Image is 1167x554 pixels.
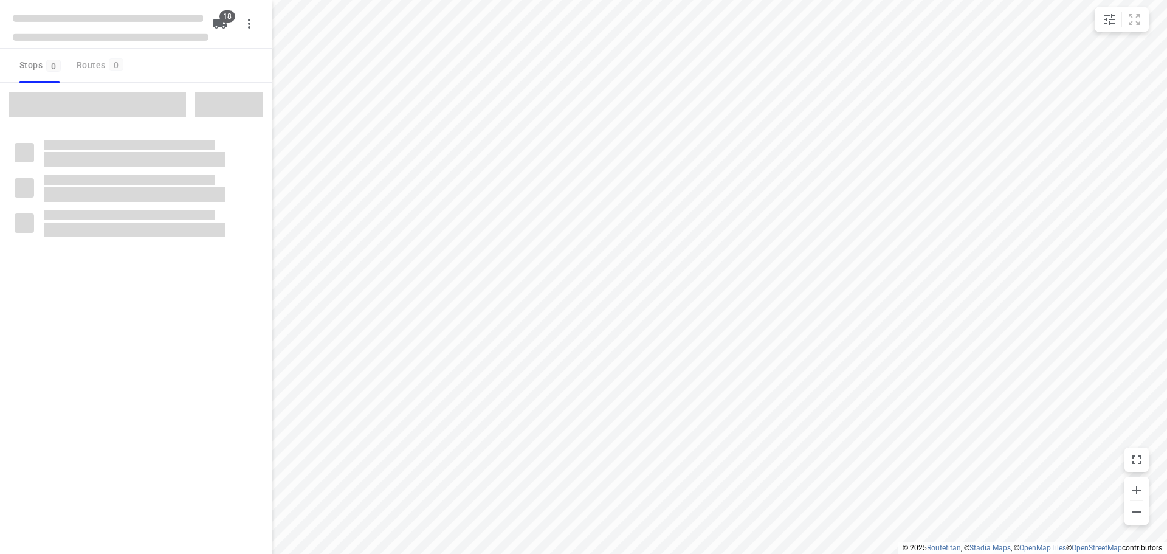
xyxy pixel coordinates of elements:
[1097,7,1121,32] button: Map settings
[903,544,1162,552] li: © 2025 , © , © © contributors
[1095,7,1149,32] div: small contained button group
[1019,544,1066,552] a: OpenMapTiles
[1072,544,1122,552] a: OpenStreetMap
[969,544,1011,552] a: Stadia Maps
[927,544,961,552] a: Routetitan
